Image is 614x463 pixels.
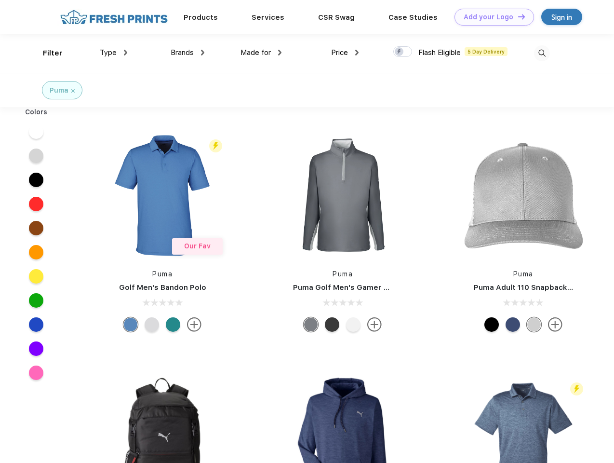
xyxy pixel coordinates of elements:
div: Puma Black [325,317,339,332]
img: more.svg [367,317,382,332]
a: Puma [152,270,173,278]
img: func=resize&h=266 [279,131,407,259]
div: Quarry Brt Whit [527,317,541,332]
div: Peacoat Qut Shd [506,317,520,332]
div: Lake Blue [123,317,138,332]
a: Sign in [541,9,582,25]
a: CSR Swag [318,13,355,22]
img: fo%20logo%202.webp [57,9,171,26]
div: Colors [18,107,55,117]
img: dropdown.png [201,50,204,55]
img: dropdown.png [124,50,127,55]
span: 5 Day Delivery [465,47,507,56]
span: Brands [171,48,194,57]
img: more.svg [187,317,201,332]
img: dropdown.png [278,50,281,55]
img: DT [518,14,525,19]
div: Sign in [551,12,572,23]
div: Puma [50,85,68,95]
img: func=resize&h=266 [459,131,587,259]
a: Golf Men's Bandon Polo [119,283,206,292]
div: Green Lagoon [166,317,180,332]
div: Add your Logo [464,13,513,21]
img: more.svg [548,317,562,332]
img: flash_active_toggle.svg [570,382,583,395]
div: High Rise [145,317,159,332]
a: Puma [333,270,353,278]
div: Pma Blk Pma Blk [484,317,499,332]
img: dropdown.png [355,50,359,55]
span: Our Fav [184,242,211,250]
img: flash_active_toggle.svg [209,139,222,152]
a: Services [252,13,284,22]
a: Puma Golf Men's Gamer Golf Quarter-Zip [293,283,445,292]
a: Products [184,13,218,22]
img: filter_cancel.svg [71,89,75,93]
span: Price [331,48,348,57]
img: func=resize&h=266 [98,131,227,259]
div: Quiet Shade [304,317,318,332]
span: Type [100,48,117,57]
div: Filter [43,48,63,59]
span: Flash Eligible [418,48,461,57]
a: Puma [513,270,534,278]
span: Made for [240,48,271,57]
img: desktop_search.svg [534,45,550,61]
div: Bright White [346,317,360,332]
